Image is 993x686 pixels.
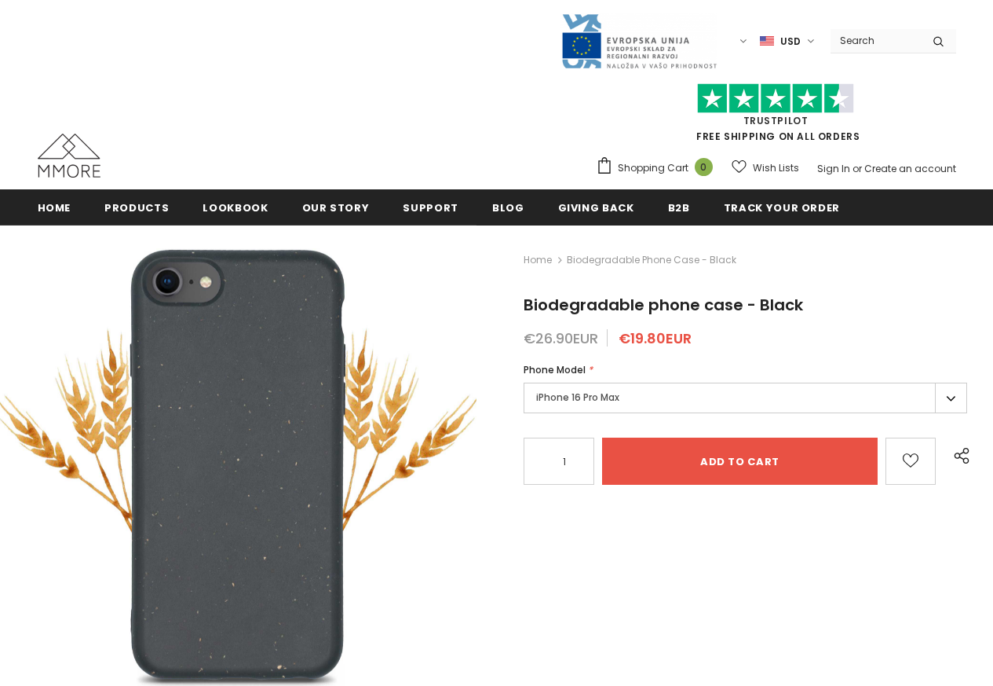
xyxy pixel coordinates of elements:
[38,200,71,215] span: Home
[596,156,721,180] a: Shopping Cart 0
[558,200,634,215] span: Giving back
[302,189,370,225] a: Our Story
[560,34,717,47] a: Javni Razpis
[732,154,799,182] a: Wish Lists
[697,83,854,114] img: Trust Pilot Stars
[695,158,713,176] span: 0
[780,34,801,50] span: USD
[558,189,634,225] a: Giving back
[524,251,552,270] a: Home
[492,189,524,225] a: Blog
[817,162,850,175] a: Sign In
[302,200,370,215] span: Our Story
[743,114,809,127] a: Trustpilot
[403,200,458,215] span: support
[104,200,169,215] span: Products
[668,189,690,225] a: B2B
[602,438,878,485] input: Add to cart
[668,200,690,215] span: B2B
[203,200,268,215] span: Lookbook
[403,189,458,225] a: support
[864,162,956,175] a: Create an account
[203,189,268,225] a: Lookbook
[38,134,100,178] img: MMORE Cases
[760,35,774,48] img: USD
[753,160,799,176] span: Wish Lists
[567,251,736,270] span: Biodegradable phone case - Black
[524,294,803,316] span: Biodegradable phone case - Black
[524,363,586,376] span: Phone Model
[104,189,169,225] a: Products
[560,13,717,70] img: Javni Razpis
[596,90,956,143] span: FREE SHIPPING ON ALL ORDERS
[619,328,692,348] span: €19.80EUR
[492,200,524,215] span: Blog
[724,200,840,215] span: Track your order
[524,383,967,413] label: iPhone 16 Pro Max
[831,29,921,52] input: Search Site
[38,189,71,225] a: Home
[524,328,598,348] span: €26.90EUR
[618,160,688,176] span: Shopping Cart
[724,189,840,225] a: Track your order
[852,162,862,175] span: or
